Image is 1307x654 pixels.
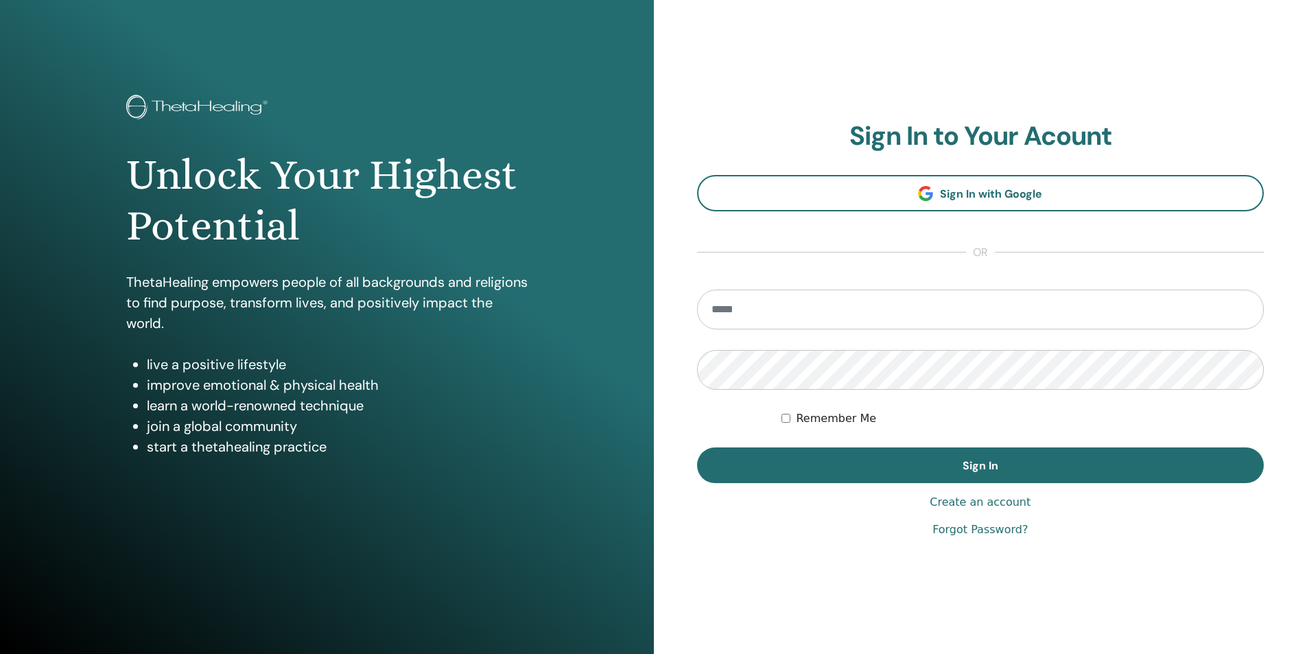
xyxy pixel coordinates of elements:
[697,175,1264,211] a: Sign In with Google
[781,410,1264,427] div: Keep me authenticated indefinitely or until I manually logout
[126,150,528,252] h1: Unlock Your Highest Potential
[697,121,1264,152] h2: Sign In to Your Acount
[126,272,528,334] p: ThetaHealing empowers people of all backgrounds and religions to find purpose, transform lives, a...
[940,187,1042,201] span: Sign In with Google
[930,494,1031,511] a: Create an account
[147,436,528,457] li: start a thetahealing practice
[966,244,995,261] span: or
[796,410,876,427] label: Remember Me
[147,375,528,395] li: improve emotional & physical health
[932,522,1028,538] a: Forgot Password?
[147,395,528,416] li: learn a world-renowned technique
[697,447,1264,483] button: Sign In
[147,354,528,375] li: live a positive lifestyle
[147,416,528,436] li: join a global community
[963,458,998,473] span: Sign In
